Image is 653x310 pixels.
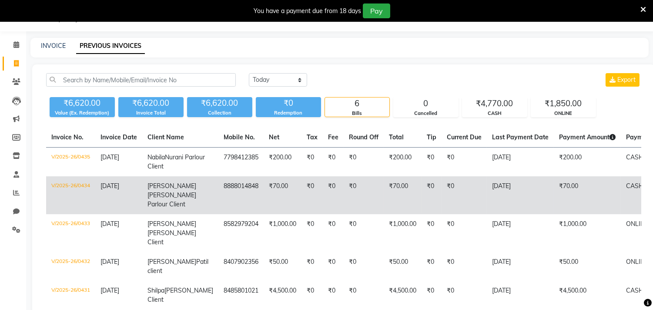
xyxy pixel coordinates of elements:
td: ₹70.00 [384,176,422,214]
td: ₹0 [323,281,344,310]
span: Last Payment Date [492,133,549,141]
div: Value (Ex. Redemption) [50,109,115,117]
td: ₹0 [442,148,487,177]
span: Round Off [349,133,378,141]
td: ₹0 [442,252,487,281]
td: V/2025-26/0435 [46,148,95,177]
span: Net [269,133,279,141]
td: ₹50.00 [264,252,301,281]
td: ₹0 [422,252,442,281]
span: [PERSON_NAME] Parlour Client [147,191,196,208]
span: Export [617,76,636,84]
td: ₹0 [442,176,487,214]
td: ₹0 [323,214,344,252]
span: CASH [626,153,643,161]
span: Total [389,133,404,141]
span: Invoice Date [100,133,137,141]
div: 6 [325,98,389,110]
span: Fee [328,133,338,141]
td: V/2025-26/0432 [46,252,95,281]
div: You have a payment due from 18 days [254,7,361,16]
div: Bills [325,110,389,117]
a: INVOICE [41,42,66,50]
td: ₹0 [301,214,323,252]
td: ₹0 [323,176,344,214]
td: ₹1,000.00 [554,214,621,252]
span: [DATE] [100,153,119,161]
span: [PERSON_NAME] Client [147,229,196,246]
span: Shilpa [147,286,164,294]
td: 8407902356 [218,252,264,281]
td: V/2025-26/0431 [46,281,95,310]
td: 7798412385 [218,148,264,177]
div: Collection [187,109,252,117]
div: ONLINE [531,110,596,117]
td: ₹50.00 [554,252,621,281]
div: Invoice Total [118,109,184,117]
span: Payment Amount [559,133,616,141]
div: ₹4,770.00 [462,98,527,110]
td: V/2025-26/0433 [46,214,95,252]
div: Redemption [256,109,321,117]
td: ₹0 [422,281,442,310]
td: ₹0 [422,176,442,214]
td: ₹4,500.00 [264,281,301,310]
span: [PERSON_NAME] [147,258,196,266]
td: 8888014848 [218,176,264,214]
td: ₹0 [301,148,323,177]
td: ₹4,500.00 [554,281,621,310]
td: ₹70.00 [264,176,301,214]
input: Search by Name/Mobile/Email/Invoice No [46,73,236,87]
span: [PERSON_NAME] [147,182,196,190]
td: ₹4,500.00 [384,281,422,310]
td: ₹0 [344,148,384,177]
span: [PERSON_NAME] Client [147,286,213,303]
span: Current Due [447,133,482,141]
div: 0 [394,98,458,110]
button: Pay [363,3,390,18]
td: ₹0 [344,214,384,252]
span: Nabila [147,153,165,161]
td: ₹0 [323,148,344,177]
td: [DATE] [487,214,554,252]
div: ₹6,620.00 [118,97,184,109]
span: Tax [307,133,318,141]
td: ₹0 [344,281,384,310]
td: ₹200.00 [384,148,422,177]
td: ₹0 [301,252,323,281]
span: [DATE] [100,182,119,190]
span: ONLINE [626,258,648,266]
span: Nurani Parlour Client [147,153,205,170]
td: ₹0 [344,176,384,214]
span: CASH [626,182,643,190]
td: 8582979204 [218,214,264,252]
div: Cancelled [394,110,458,117]
td: ₹0 [301,176,323,214]
td: ₹70.00 [554,176,621,214]
td: [DATE] [487,148,554,177]
span: Mobile No. [224,133,255,141]
div: ₹6,620.00 [50,97,115,109]
span: ONLINE [626,220,648,228]
td: ₹200.00 [264,148,301,177]
span: [DATE] [100,220,119,228]
td: [DATE] [487,281,554,310]
div: CASH [462,110,527,117]
a: PREVIOUS INVOICES [76,38,145,54]
span: [PERSON_NAME] [147,220,196,228]
span: Tip [427,133,436,141]
td: [DATE] [487,176,554,214]
td: ₹200.00 [554,148,621,177]
span: [DATE] [100,258,119,266]
div: ₹1,850.00 [531,98,596,110]
span: Invoice No. [51,133,84,141]
td: 8485801021 [218,281,264,310]
td: ₹50.00 [384,252,422,281]
td: ₹0 [442,214,487,252]
div: ₹6,620.00 [187,97,252,109]
span: CASH [626,286,643,294]
span: [DATE] [100,286,119,294]
td: ₹1,000.00 [384,214,422,252]
button: Export [606,73,640,87]
td: ₹0 [422,148,442,177]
